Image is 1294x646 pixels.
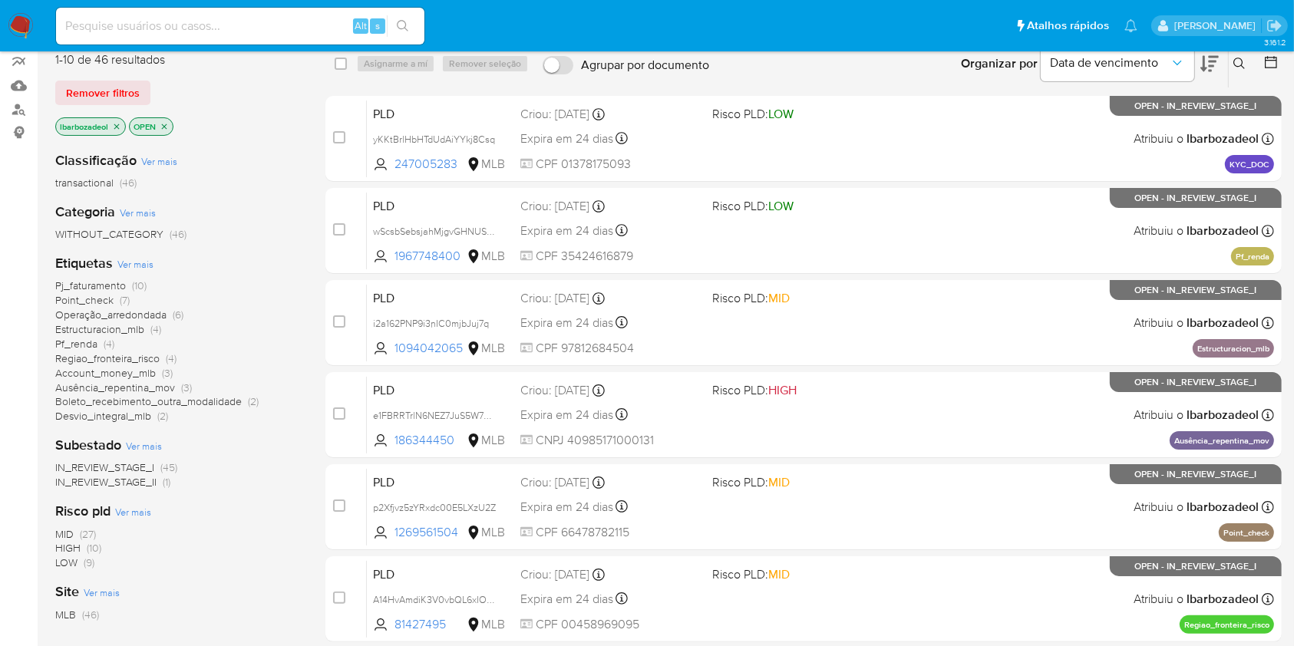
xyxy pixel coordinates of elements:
[56,16,424,36] input: Pesquise usuários ou casos...
[1124,19,1137,32] a: Notificações
[387,15,418,37] button: search-icon
[355,18,367,33] span: Alt
[1027,18,1109,34] span: Atalhos rápidos
[375,18,380,33] span: s
[1266,18,1282,34] a: Sair
[1174,18,1261,33] p: lucas.barboza@mercadolivre.com
[1264,36,1286,48] span: 3.161.2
